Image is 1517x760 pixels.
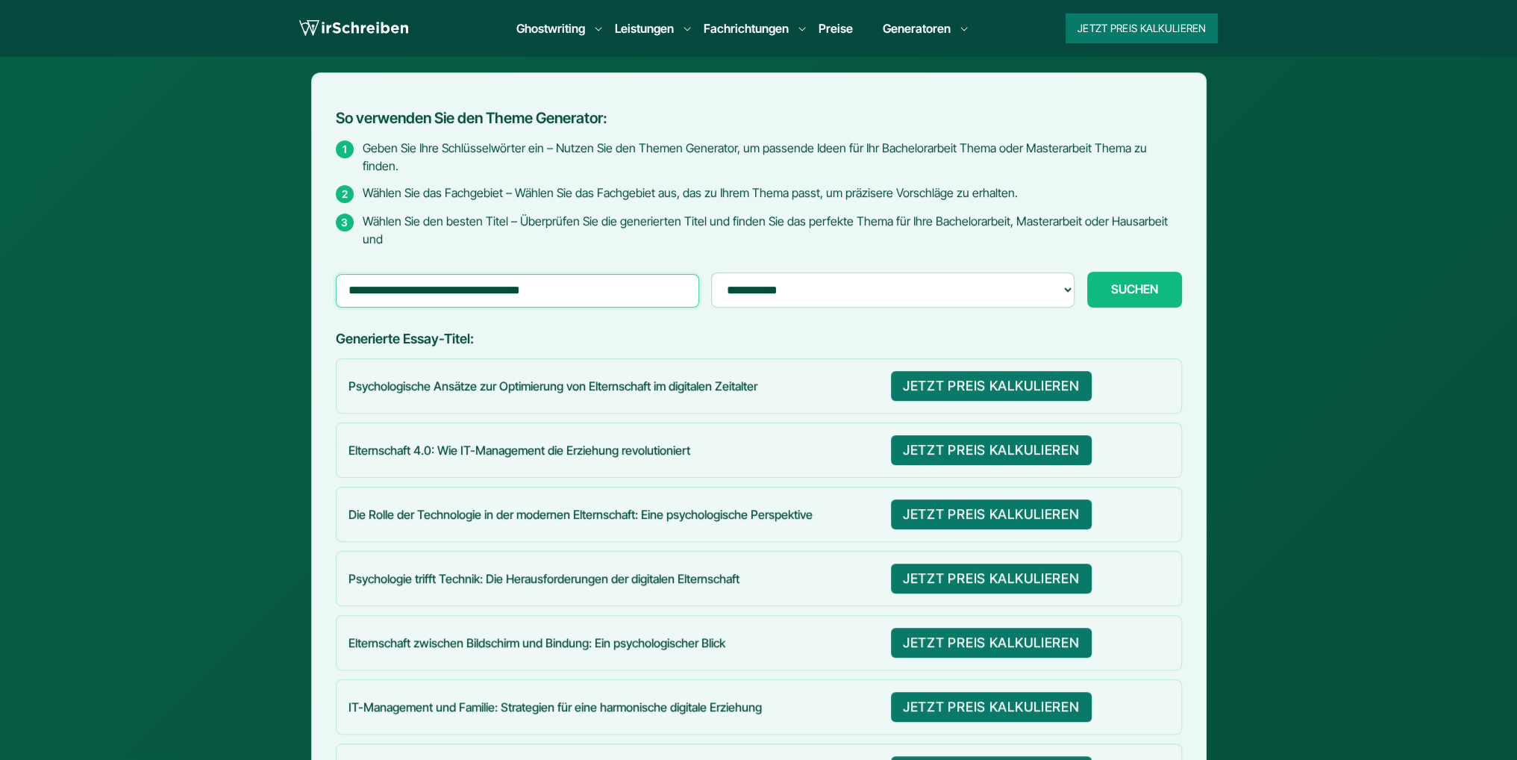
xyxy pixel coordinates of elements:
h2: So verwenden Sie den Theme Generator: [336,110,1182,127]
span: 1 [336,140,354,158]
p: Psychologische Ansätze zur Optimierung von Elternschaft im digitalen Zeitalter [348,378,879,394]
button: JETZT PREIS KALKULIEREN [891,628,1092,658]
li: Wählen Sie den besten Titel – Überprüfen Sie die generierten Titel und finden Sie das perfekte Th... [336,212,1182,248]
a: Preise [819,21,853,36]
span: SUCHEN [1111,282,1158,296]
button: JETZT PREIS KALKULIEREN [891,692,1092,722]
button: JETZT PREIS KALKULIEREN [891,499,1092,529]
button: JETZT PREIS KALKULIEREN [891,435,1092,465]
span: 2 [336,185,354,203]
li: Geben Sie Ihre Schlüsselwörter ein – Nutzen Sie den Themen Generator, um passende Ideen für Ihr B... [336,139,1182,175]
p: Psychologie trifft Technik: Die Herausforderungen der digitalen Elternschaft [348,570,879,587]
p: Elternschaft 4.0: Wie IT-Management die Erziehung revolutioniert [348,442,879,458]
button: Jetzt Preis kalkulieren [1066,13,1218,43]
button: JETZT PREIS KALKULIEREN [891,564,1092,594]
button: JETZT PREIS KALKULIEREN [891,371,1092,401]
p: IT-Management und Familie: Strategien für eine harmonische digitale Erziehung [348,699,879,715]
a: Leistungen [615,19,674,37]
a: Generatoren [883,19,951,37]
a: Ghostwriting [516,19,585,37]
button: SUCHEN [1087,272,1182,308]
h3: Generierte Essay-Titel: [336,331,1182,347]
p: Elternschaft zwischen Bildschirm und Bindung: Ein psychologischer Blick [348,635,879,651]
span: 3 [336,214,354,231]
li: Wählen Sie das Fachgebiet – Wählen Sie das Fachgebiet aus, das zu Ihrem Thema passt, um präzisere... [336,184,1182,203]
p: Die Rolle der Technologie in der modernen Elternschaft: Eine psychologische Perspektive [348,506,879,523]
a: Fachrichtungen [704,19,789,37]
img: logo wirschreiben [299,17,408,40]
